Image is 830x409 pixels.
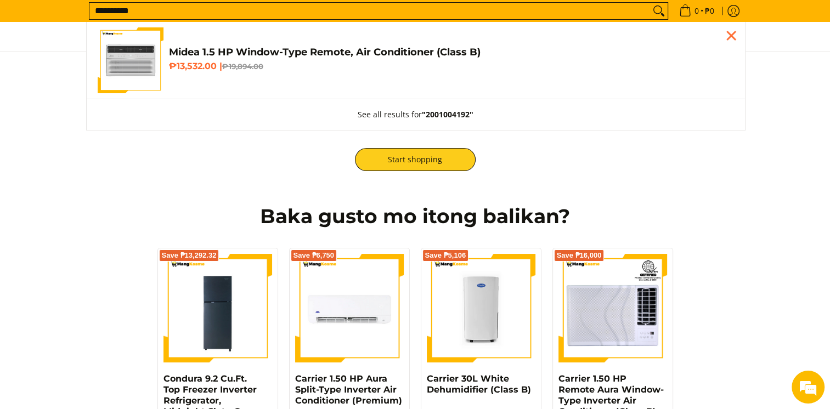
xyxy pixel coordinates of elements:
[650,3,668,19] button: Search
[703,7,716,15] span: ₱0
[163,254,272,362] img: Condura 9.2 Cu.Ft. Top Freezer Inverter Refrigerator, Midnight Slate Gray CTF98i (Class C)
[222,62,263,71] del: ₱19,894.00
[293,252,335,259] span: Save ₱6,750
[355,148,476,171] a: Start shopping
[676,5,718,17] span: •
[98,27,734,93] a: Midea 1.5 HP Window-Type Remote, Air Conditioner (Class B) Midea 1.5 HP Window-Type Remote, Air C...
[425,252,466,259] span: Save ₱5,106
[427,373,531,395] a: Carrier 30L White Dehumidifier (Class B)
[98,27,163,93] img: Midea 1.5 HP Window-Type Remote, Air Conditioner (Class B)
[295,254,404,362] img: Carrier 1.50 HP Aura Split-Type Inverter Air Conditioner (Premium)
[169,46,734,59] h4: Midea 1.5 HP Window-Type Remote, Air Conditioner (Class B)
[295,373,402,406] a: Carrier 1.50 HP Aura Split-Type Inverter Air Conditioner (Premium)
[162,252,217,259] span: Save ₱13,292.32
[427,254,535,362] img: Carrier 30L White Dehumidifier (Class B)
[558,254,667,362] img: Carrier 1.50 HP Remote Aura Window-Type Inverter Air Conditioner (Class B)
[693,7,701,15] span: 0
[347,99,484,130] button: See all results for"2001004192"
[92,204,739,229] h2: Baka gusto mo itong balikan?
[723,27,739,44] div: Close pop up
[169,61,734,72] h6: ₱13,532.00 |
[422,109,473,120] strong: "2001004192"
[557,252,602,259] span: Save ₱16,000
